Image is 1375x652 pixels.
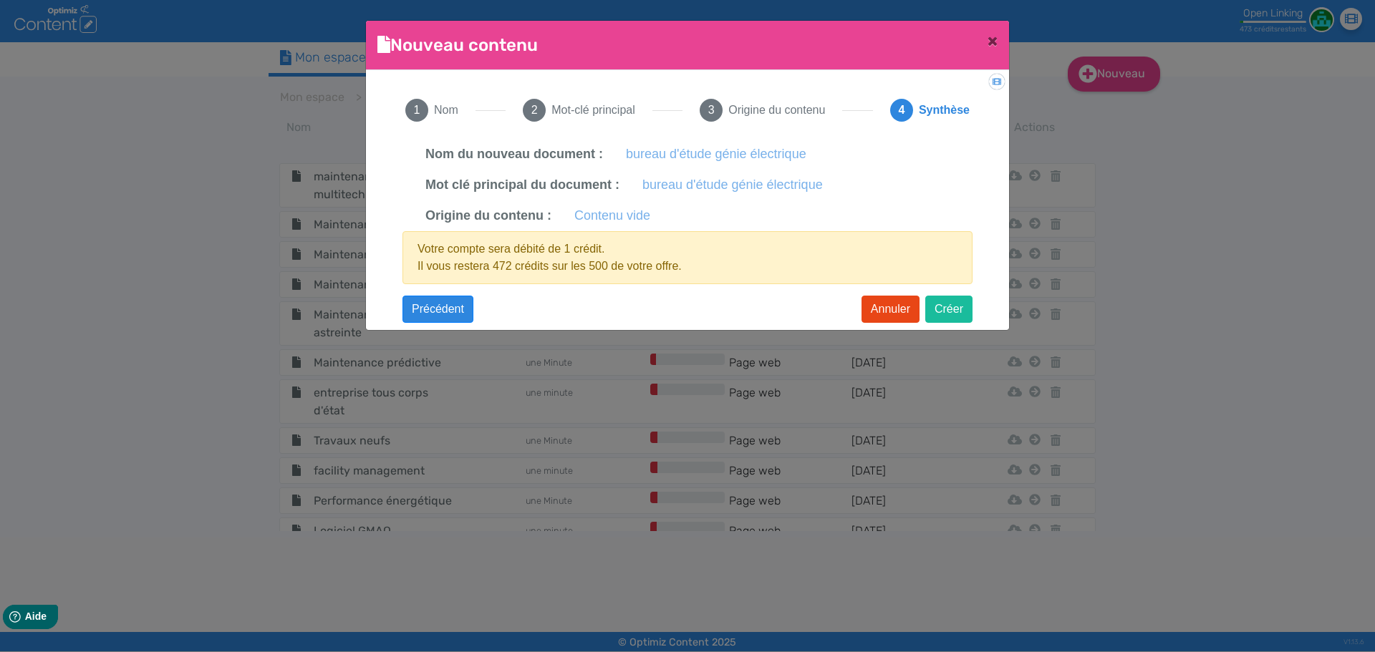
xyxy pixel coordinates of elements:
span: 4 [890,99,913,122]
label: Nom du nouveau document : [425,145,603,164]
span: 2 [523,99,546,122]
button: 2Mot-clé principal [506,82,652,139]
button: Close [976,21,1009,61]
button: 3Origine du contenu [682,82,842,139]
button: Précédent [402,296,473,323]
span: Aide [73,11,95,23]
label: Contenu vide [574,206,650,225]
span: 3 [700,99,723,122]
label: bureau d'étude génie électrique [626,145,806,164]
span: Nom [434,102,458,119]
label: bureau d'étude génie électrique [642,175,823,195]
label: Origine du contenu : [425,206,551,225]
span: Mot-clé principal [551,102,635,119]
span: Il vous restera 472 crédits sur les 500 de votre offre [418,260,678,272]
button: Annuler [862,296,920,323]
button: 1Nom [388,82,476,139]
button: Créer [925,296,973,323]
span: Origine du contenu [728,102,825,119]
label: Mot clé principal du document : [425,175,619,195]
button: 4Synthèse [873,82,987,139]
span: Synthèse [919,102,970,119]
div: Votre compte sera débité de 1 crédit. . [402,231,973,284]
span: 1 [405,99,428,122]
h4: Nouveau contenu [377,32,538,58]
span: × [988,31,998,51]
